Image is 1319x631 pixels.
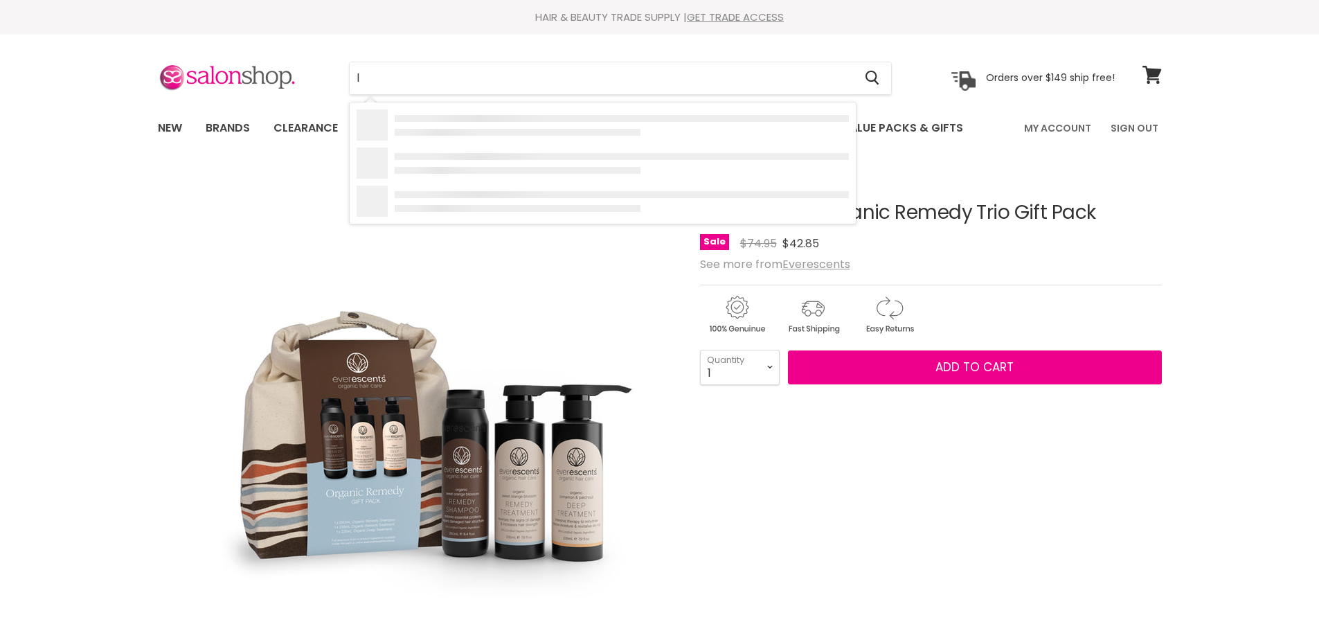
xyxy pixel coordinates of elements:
a: Value Packs & Gifts [832,114,973,143]
span: $74.95 [740,235,777,251]
span: Sale [700,234,729,250]
a: My Account [1016,114,1100,143]
h1: Everescents Organic Remedy Trio Gift Pack [700,202,1162,224]
span: Add to cart [935,359,1014,375]
select: Quantity [700,350,780,384]
button: Search [854,62,891,94]
a: Clearance [263,114,348,143]
a: Everescents [782,256,850,272]
button: Add to cart [788,350,1162,385]
div: HAIR & BEAUTY TRADE SUPPLY | [141,10,1179,24]
span: See more from [700,256,850,272]
ul: Main menu [147,108,995,148]
a: GET TRADE ACCESS [687,10,784,24]
a: New [147,114,192,143]
img: returns.gif [852,294,926,336]
span: $42.85 [782,235,819,251]
a: Brands [195,114,260,143]
iframe: Gorgias live chat messenger [1250,566,1305,617]
a: Sign Out [1102,114,1167,143]
p: Orders over $149 ship free! [986,71,1115,84]
img: shipping.gif [776,294,850,336]
nav: Main [141,108,1179,148]
img: genuine.gif [700,294,773,336]
form: Product [349,62,892,95]
input: Search [350,62,854,94]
